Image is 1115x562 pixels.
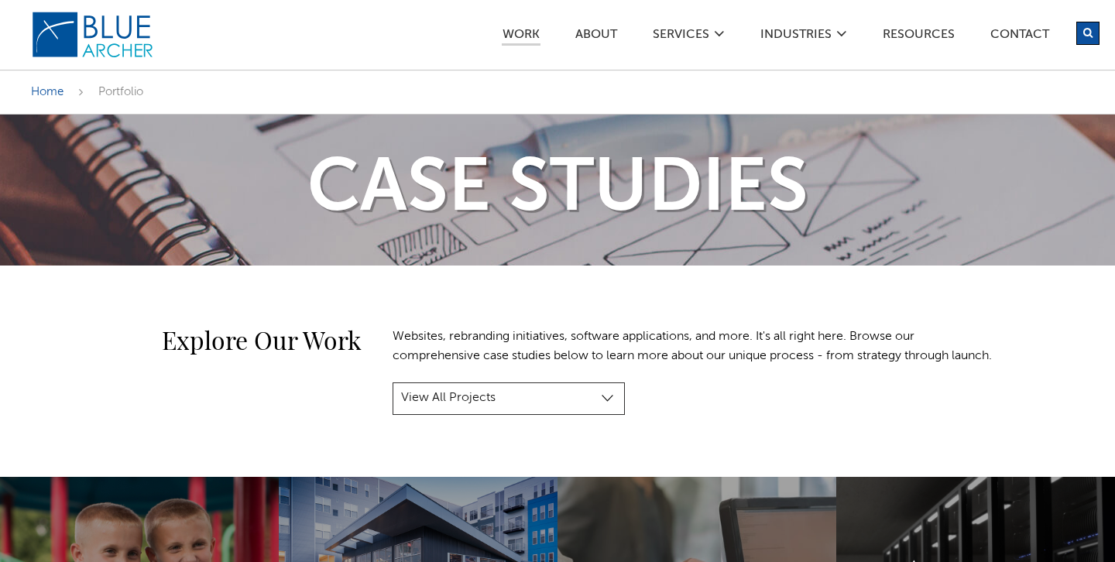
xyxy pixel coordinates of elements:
a: Home [31,86,63,98]
p: Websites, rebranding initiatives, software applications, and more. It's all right here. Browse ou... [393,327,994,367]
span: Portfolio [98,86,143,98]
a: SERVICES [652,29,710,45]
h2: Explore Our Work [31,327,362,352]
a: Contact [990,29,1050,45]
a: Work [502,29,540,46]
img: Blue Archer Logo [31,11,155,59]
a: Resources [882,29,955,45]
a: Industries [760,29,832,45]
a: ABOUT [575,29,618,45]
